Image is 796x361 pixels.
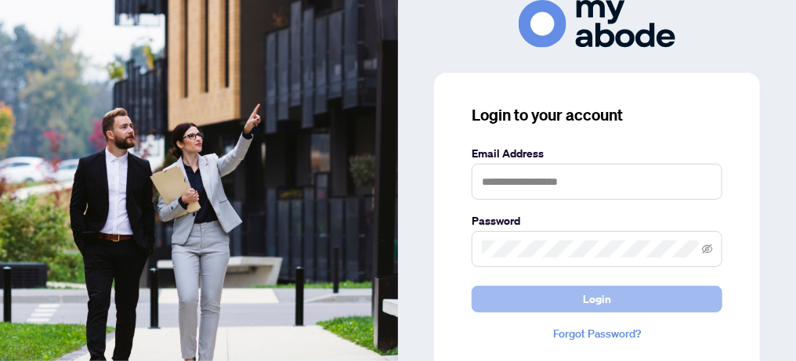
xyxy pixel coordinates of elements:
[583,287,611,312] span: Login
[472,286,722,312] button: Login
[702,244,713,255] span: eye-invisible
[472,212,722,229] label: Password
[472,145,722,162] label: Email Address
[472,104,722,126] h3: Login to your account
[472,325,722,342] a: Forgot Password?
